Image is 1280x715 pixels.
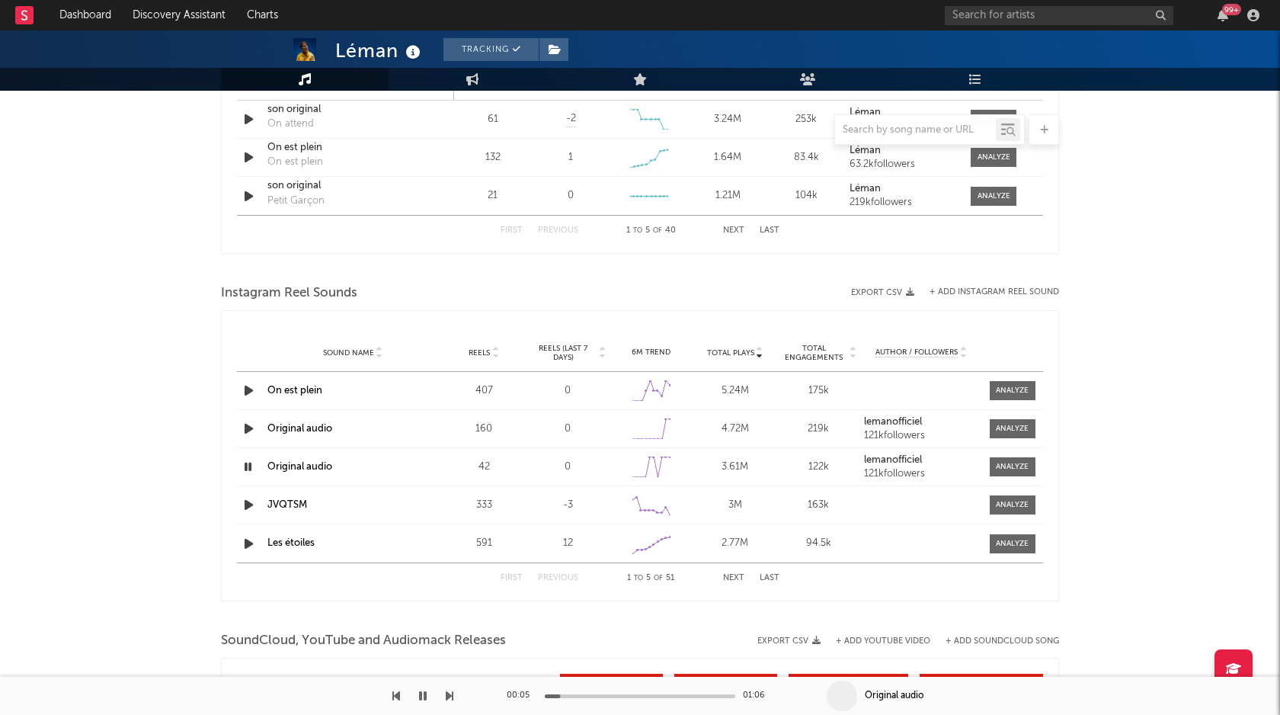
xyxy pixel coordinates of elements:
button: + Add SoundCloud Song [946,637,1059,646]
span: Sound Name [323,348,374,357]
a: Léman [850,146,955,156]
div: 1 5 51 [609,569,693,588]
a: Original audio [267,462,332,472]
strong: Léman [850,107,881,117]
span: Author / Followers [875,348,958,357]
div: 01:06 [743,687,773,705]
div: Léman [335,38,424,63]
div: 219k [781,422,857,437]
div: 83.4k [771,150,842,165]
button: Next [723,574,744,582]
div: -3 [530,498,606,513]
div: 99 + [1222,4,1241,15]
span: Total Engagements [781,344,848,362]
div: Original audio [865,689,923,703]
input: Search by song name or URL [835,124,996,136]
a: lemanofficiel [864,417,978,428]
div: 219k followers [850,197,955,208]
button: Tracking [443,38,539,61]
div: 591 [446,536,522,551]
div: 6M Trend [613,347,690,358]
a: On est plein [267,386,322,396]
div: 42 [446,460,522,475]
span: Instagram Reel Sounds [221,284,357,303]
div: + Add YouTube Video [821,637,930,646]
span: to [633,227,642,234]
button: + Add SoundCloud Song [930,637,1059,646]
a: Original audio [267,424,332,434]
div: 253k [771,112,842,127]
div: On est plein [267,155,323,170]
div: 0 [530,460,606,475]
div: 0 [530,422,606,437]
a: Léman [850,184,955,194]
button: SoundCloud(17) [560,674,663,694]
button: Previous [538,574,578,582]
span: SoundCloud, YouTube and Audiomack Releases [221,632,506,650]
strong: Léman [850,184,881,194]
button: Previous [538,226,578,235]
div: 121k followers [864,469,978,479]
div: 61 [457,112,528,127]
input: Search for artists [945,6,1173,25]
button: Audiomack(22) [674,674,777,694]
div: 94.5k [781,536,857,551]
div: 2.77M [697,536,773,551]
span: -2 [566,111,576,127]
a: son original [267,102,427,117]
span: Reels [469,348,490,357]
div: 12 [530,536,606,551]
a: Léman [850,107,955,118]
div: 0 [530,383,606,399]
a: Les étoiles [267,538,315,548]
button: Export CSV [851,288,914,297]
button: 99+ [1218,9,1228,21]
button: YouTube Videos(69) [789,674,908,694]
button: Next [723,226,744,235]
strong: lemanofficiel [864,417,922,427]
button: YouTube Shorts(285) [920,674,1043,694]
div: + Add Instagram Reel Sound [914,288,1059,297]
button: + Add Instagram Reel Sound [930,288,1059,297]
div: 4.72M [697,422,773,437]
button: Export CSV [757,636,821,646]
div: 63.2k followers [850,159,955,170]
div: 1.21M [693,188,763,204]
a: On est plein [267,140,427,156]
button: Last [760,574,779,582]
div: 132 [457,150,528,165]
span: of [654,575,663,582]
a: lemanofficiel [864,455,978,466]
div: 1 [568,150,573,165]
div: 3.24M [693,112,763,127]
div: 1 5 40 [609,222,693,240]
div: 3.61M [697,460,773,475]
button: Last [760,226,779,235]
strong: Léman [850,146,881,156]
div: 21 [457,188,528,204]
div: 1.64M [693,150,763,165]
div: 104k [771,188,842,204]
a: JVQTSM [267,500,307,510]
strong: lemanofficiel [864,455,922,465]
span: Total Plays [707,348,754,357]
div: 175k [781,383,857,399]
button: First [501,574,523,582]
div: 160 [446,422,522,437]
span: of [653,227,662,234]
div: 3M [697,498,773,513]
div: 333 [446,498,522,513]
a: son original [267,178,427,194]
div: 407 [446,383,522,399]
div: 121k followers [864,431,978,441]
div: 122k [781,460,857,475]
div: 5.24M [697,383,773,399]
div: 163k [781,498,857,513]
button: + Add YouTube Video [836,637,930,646]
button: First [501,226,523,235]
span: to [634,575,643,582]
span: Reels (last 7 days) [530,344,597,362]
